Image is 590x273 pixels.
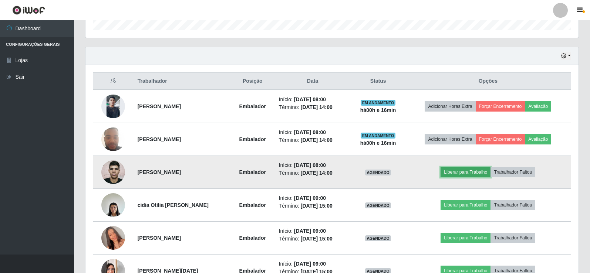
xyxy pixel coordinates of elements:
[138,136,181,142] strong: [PERSON_NAME]
[279,136,347,144] li: Término:
[279,227,347,235] li: Início:
[441,167,490,177] button: Liberar para Trabalho
[12,6,45,15] img: CoreUI Logo
[476,101,525,112] button: Forçar Encerramento
[133,73,231,90] th: Trabalhador
[101,123,125,155] img: 1694719722854.jpeg
[138,169,181,175] strong: [PERSON_NAME]
[525,101,551,112] button: Avaliação
[490,200,535,210] button: Trabalhador Faltou
[361,100,396,106] span: EM ANDAMENTO
[351,73,405,90] th: Status
[490,167,535,177] button: Trabalhador Faltou
[239,202,266,208] strong: Embalador
[525,134,551,144] button: Avaliação
[365,235,391,241] span: AGENDADO
[441,200,490,210] button: Liberar para Trabalho
[138,103,181,109] strong: [PERSON_NAME]
[239,235,266,241] strong: Embalador
[101,217,125,259] img: 1751455620559.jpeg
[294,162,326,168] time: [DATE] 08:00
[301,203,333,209] time: [DATE] 15:00
[279,260,347,268] li: Início:
[405,73,571,90] th: Opções
[301,170,333,176] time: [DATE] 14:00
[239,103,266,109] strong: Embalador
[360,107,396,113] strong: há 00 h e 16 min
[476,134,525,144] button: Forçar Encerramento
[441,233,490,243] button: Liberar para Trabalho
[294,228,326,234] time: [DATE] 09:00
[279,169,347,177] li: Término:
[279,202,347,210] li: Término:
[294,96,326,102] time: [DATE] 08:00
[365,202,391,208] span: AGENDADO
[490,233,535,243] button: Trabalhador Faltou
[279,161,347,169] li: Início:
[301,236,333,242] time: [DATE] 15:00
[425,101,475,112] button: Adicionar Horas Extra
[361,133,396,139] span: EM ANDAMENTO
[239,169,266,175] strong: Embalador
[101,95,125,118] img: 1690423622329.jpeg
[279,96,347,103] li: Início:
[360,140,396,146] strong: há 00 h e 16 min
[279,129,347,136] li: Início:
[294,261,326,267] time: [DATE] 09:00
[301,137,333,143] time: [DATE] 14:00
[239,136,266,142] strong: Embalador
[294,129,326,135] time: [DATE] 08:00
[279,194,347,202] li: Início:
[365,170,391,175] span: AGENDADO
[101,156,125,188] img: 1750990639445.jpeg
[425,134,475,144] button: Adicionar Horas Extra
[274,73,351,90] th: Data
[279,235,347,243] li: Término:
[138,202,209,208] strong: cidia Otília [PERSON_NAME]
[138,235,181,241] strong: [PERSON_NAME]
[294,195,326,201] time: [DATE] 09:00
[101,189,125,221] img: 1690487685999.jpeg
[231,73,274,90] th: Posição
[279,103,347,111] li: Término:
[301,104,333,110] time: [DATE] 14:00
